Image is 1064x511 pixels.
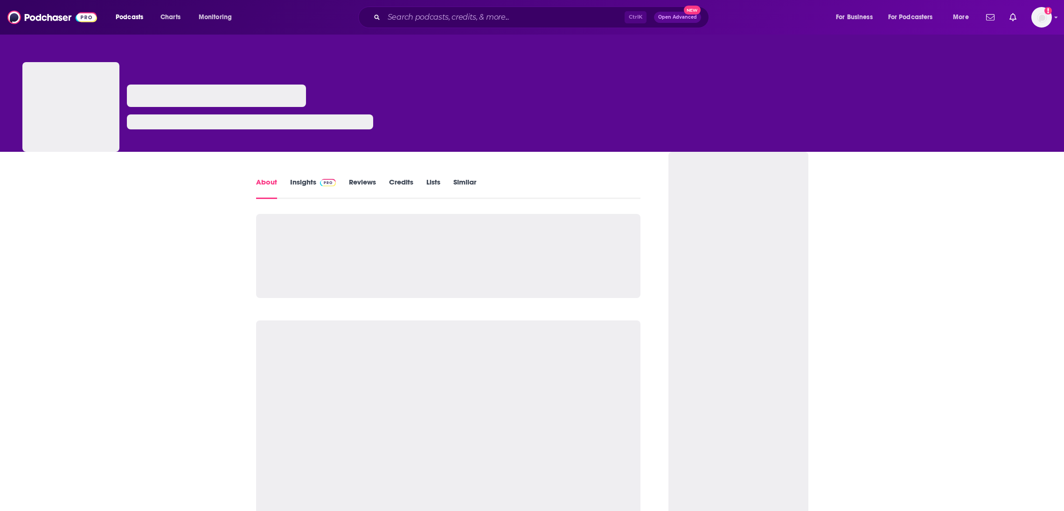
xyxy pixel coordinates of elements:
[192,10,244,25] button: open menu
[384,10,625,25] input: Search podcasts, credits, & more...
[836,11,873,24] span: For Business
[154,10,186,25] a: Charts
[882,10,946,25] button: open menu
[1031,7,1052,28] span: Logged in as LindaBurns
[109,10,155,25] button: open menu
[946,10,981,25] button: open menu
[426,177,440,199] a: Lists
[116,11,143,24] span: Podcasts
[982,9,998,25] a: Show notifications dropdown
[290,177,336,199] a: InsightsPodchaser Pro
[829,10,884,25] button: open menu
[160,11,181,24] span: Charts
[453,177,476,199] a: Similar
[349,177,376,199] a: Reviews
[1006,9,1020,25] a: Show notifications dropdown
[888,11,933,24] span: For Podcasters
[654,12,701,23] button: Open AdvancedNew
[1031,7,1052,28] button: Show profile menu
[658,15,697,20] span: Open Advanced
[256,177,277,199] a: About
[389,177,413,199] a: Credits
[1031,7,1052,28] img: User Profile
[953,11,969,24] span: More
[684,6,701,14] span: New
[367,7,718,28] div: Search podcasts, credits, & more...
[7,8,97,26] img: Podchaser - Follow, Share and Rate Podcasts
[1044,7,1052,14] svg: Add a profile image
[199,11,232,24] span: Monitoring
[625,11,647,23] span: Ctrl K
[320,179,336,186] img: Podchaser Pro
